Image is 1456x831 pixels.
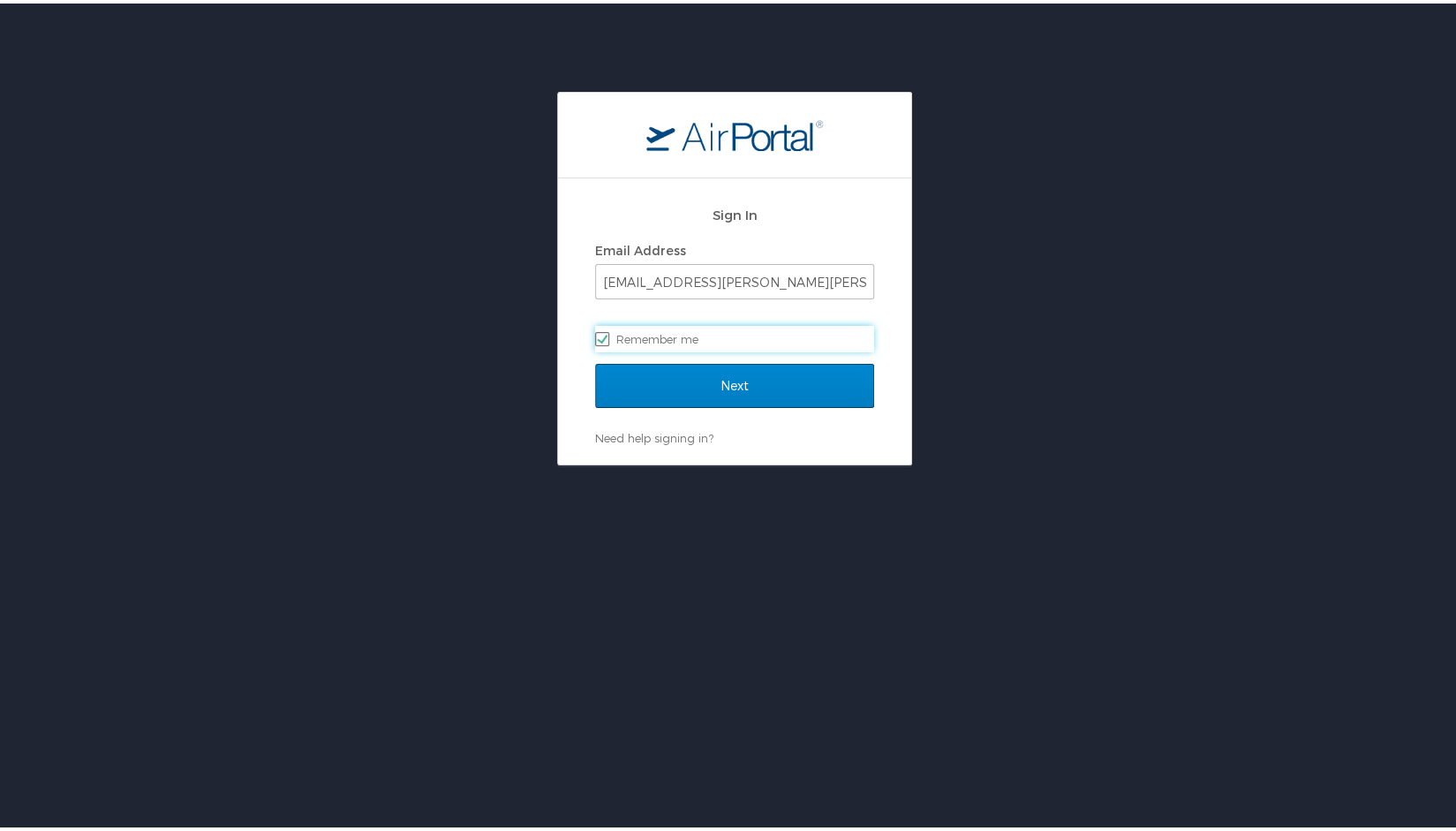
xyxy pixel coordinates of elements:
[595,427,713,442] a: Need help signing in?
[595,239,686,254] label: Email Address
[595,322,874,349] label: Remember me
[646,116,823,147] img: logo
[595,201,874,222] h2: Sign In
[595,360,874,404] input: Next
